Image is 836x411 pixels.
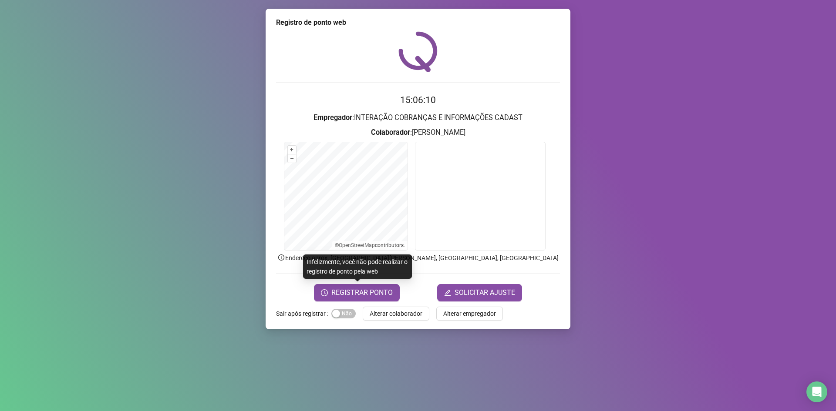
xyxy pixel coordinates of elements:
div: Infelizmente, você não pode realizar o registro de ponto pela web [303,254,412,279]
button: editSOLICITAR AJUSTE [437,284,522,301]
button: REGISTRAR PONTO [314,284,400,301]
time: 15:06:10 [400,95,436,105]
span: info-circle [277,254,285,261]
span: Alterar empregador [443,309,496,318]
span: clock-circle [321,289,328,296]
h3: : INTERAÇÃO COBRANÇAS E INFORMAÇÕES CADAST [276,112,560,124]
div: Registro de ponto web [276,17,560,28]
strong: Colaborador [371,128,410,137]
a: OpenStreetMap [339,242,375,248]
p: Endereço aprox. : [GEOGRAPHIC_DATA][PERSON_NAME], [GEOGRAPHIC_DATA], [GEOGRAPHIC_DATA] [276,253,560,263]
button: Alterar colaborador [363,307,429,321]
span: Alterar colaborador [370,309,422,318]
li: © contributors. [335,242,405,248]
label: Sair após registrar [276,307,331,321]
span: SOLICITAR AJUSTE [455,287,515,298]
img: QRPoint [398,31,438,72]
span: REGISTRAR PONTO [331,287,393,298]
div: Open Intercom Messenger [806,381,827,402]
button: + [288,146,296,154]
h3: : [PERSON_NAME] [276,127,560,138]
span: edit [444,289,451,296]
button: Alterar empregador [436,307,503,321]
button: – [288,154,296,163]
strong: Empregador [313,114,352,122]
